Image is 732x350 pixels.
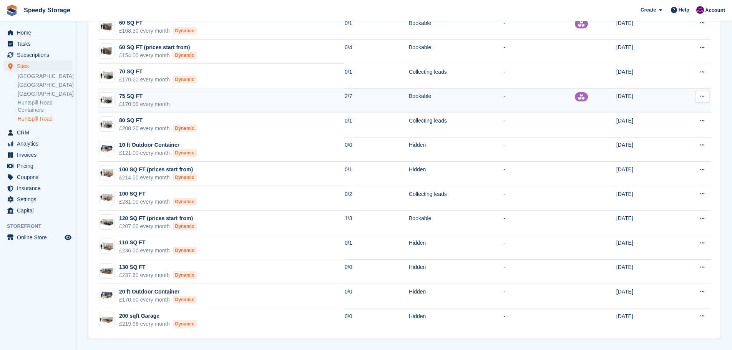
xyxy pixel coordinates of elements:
td: [DATE] [616,88,671,113]
div: 100 SQ FT [119,190,197,198]
img: 200-sqft-unit.jpg [100,314,114,325]
img: 20-ft-container.jpg [100,290,114,301]
img: 60-sqft-unit.jpg [100,21,114,32]
a: menu [4,138,73,149]
a: Huntspill Road Containers [18,99,73,114]
div: Dynamic [173,320,197,328]
td: Hidden [409,284,504,309]
a: menu [4,127,73,138]
td: - [504,308,575,332]
div: £200.20 every month [119,124,197,133]
td: 0/0 [345,308,409,332]
div: £121.00 every month [119,149,197,157]
span: Analytics [17,138,63,149]
span: Capital [17,205,63,216]
img: stora-icon-8386f47178a22dfd0bd8f6a31ec36ba5ce8667c1dd55bd0f319d3a0aa187defe.svg [6,5,18,16]
td: - [504,211,575,235]
a: menu [4,172,73,182]
img: 60-sqft-unit.jpg [100,45,114,56]
a: menu [4,149,73,160]
td: - [504,259,575,284]
div: Dynamic [173,124,197,132]
td: 1/3 [345,211,409,235]
span: Online Store [17,232,63,243]
a: menu [4,232,73,243]
td: [DATE] [616,235,671,260]
a: menu [4,194,73,205]
span: CRM [17,127,63,138]
td: [DATE] [616,15,671,40]
img: 100-sqft-unit.jpg [100,241,114,252]
td: - [504,15,575,40]
div: Dynamic [173,222,197,230]
img: 75-sqft-unit.jpg [100,70,114,81]
a: [GEOGRAPHIC_DATA] [18,73,73,80]
div: 120 SQ FT (prices start from) [119,214,197,222]
a: menu [4,161,73,171]
div: 60 SQ FT (prices start from) [119,43,197,51]
td: Bookable [409,211,504,235]
td: Hidden [409,235,504,260]
a: [GEOGRAPHIC_DATA] [18,90,73,98]
div: Dynamic [173,247,197,254]
div: 60 SQ FT [119,19,197,27]
td: [DATE] [616,308,671,332]
div: £214.50 every month [119,174,197,182]
div: 20 ft Outdoor Container [119,288,197,296]
td: - [504,137,575,162]
td: Collecting leads [409,186,504,211]
td: - [504,284,575,309]
td: [DATE] [616,284,671,309]
span: Home [17,27,63,38]
td: Hidden [409,162,504,186]
td: Collecting leads [409,64,504,88]
a: menu [4,27,73,38]
div: 70 SQ FT [119,68,197,76]
div: Dynamic [173,174,197,181]
td: Hidden [409,259,504,284]
img: 135-sqft-unit.jpg [100,265,114,277]
td: - [504,40,575,64]
img: 75-sqft-unit.jpg [100,119,114,130]
td: - [504,113,575,138]
td: Bookable [409,40,504,64]
span: Invoices [17,149,63,160]
span: Coupons [17,172,63,182]
td: [DATE] [616,162,671,186]
img: 20-ft-container.jpg [100,143,114,154]
div: £154.00 every month [119,51,197,60]
td: 0/1 [345,113,409,138]
div: £170.50 every month [119,76,197,84]
div: Dynamic [173,296,197,304]
a: menu [4,205,73,216]
div: 110 SQ FT [119,239,197,247]
div: Dynamic [173,149,197,157]
div: £236.50 every month [119,247,197,255]
td: 0/4 [345,40,409,64]
td: [DATE] [616,64,671,88]
div: £219.98 every month [119,320,197,328]
td: - [504,162,575,186]
div: £231.00 every month [119,198,197,206]
td: 0/0 [345,137,409,162]
span: Settings [17,194,63,205]
td: [DATE] [616,211,671,235]
img: 125-sqft-unit.jpg [100,217,114,228]
span: Sites [17,61,63,71]
span: Account [705,7,725,14]
td: [DATE] [616,137,671,162]
img: 75-sqft-unit.jpg [100,95,114,106]
td: Hidden [409,137,504,162]
span: Storefront [7,222,76,230]
td: - [504,64,575,88]
div: 100 SQ FT (prices start from) [119,166,197,174]
div: £170.00 every month [119,100,170,108]
td: [DATE] [616,113,671,138]
td: - [504,235,575,260]
td: 0/1 [345,235,409,260]
td: 0/1 [345,64,409,88]
td: - [504,88,575,113]
img: 100-sqft-unit.jpg [100,168,114,179]
div: Dynamic [173,198,197,206]
div: 130 SQ FT [119,263,197,271]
